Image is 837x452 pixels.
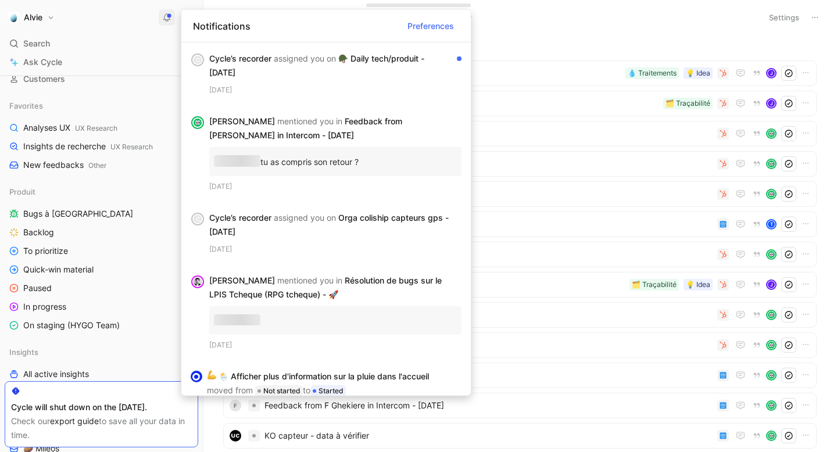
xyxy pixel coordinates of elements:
img: 💪 [207,370,216,379]
div: Cycle’s recorder 🪖 Daily tech/produit - [DATE] [209,52,452,80]
div: [DATE] [209,180,462,192]
div: Cycle’s recorder Orga coliship capteurs gps - [DATE] [209,210,452,238]
button: Preferences [402,16,459,35]
span: mentioned you in [277,275,342,285]
div: 💪🌦️ Afficher plus d'information sur la pluie dans l'accueil moved from Not startedtoStarted[PERSO... [181,360,471,451]
span: assigned you on [274,212,336,222]
div: CCycle’s recorder assigned you on Orga coliship capteurs gps - [DATE][DATE] [181,201,471,264]
div: avatar[PERSON_NAME] mentioned you in Feedback from [PERSON_NAME] in Intercom - [DATE]tu as compri... [181,105,471,202]
span: Preferences [407,19,454,33]
img: avatar [192,276,203,286]
div: [PERSON_NAME] Feedback from [PERSON_NAME] in Intercom - [DATE] [209,114,452,142]
div: [DATE] [209,84,462,96]
img: avatar [192,117,203,128]
div: 🌦️ Afficher plus d'information sur la pluie dans l'accueil [207,370,452,397]
span: to [303,385,310,395]
span: mentioned you in [277,116,342,126]
div: avatar[PERSON_NAME] mentioned you in Résolution de bugs sur le LPIS Tcheque (RPG tcheque) - 🚀[DATE] [181,264,471,360]
span: Notifications [193,19,251,33]
span: assigned you on [274,53,336,63]
div: Started [310,385,346,397]
div: C [192,55,203,65]
div: C [192,213,203,224]
div: [PERSON_NAME] Résolution de bugs sur le LPIS Tcheque (RPG tcheque) - 🚀 [209,273,452,301]
div: [DATE] [209,339,462,351]
p: tu as compris son retour ? [214,152,457,171]
div: CCycle’s recorder assigned you on 🪖 Daily tech/produit - [DATE][DATE] [181,42,471,105]
div: Not started [255,385,303,397]
div: [DATE] [209,243,462,254]
span: moved from [207,385,253,395]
